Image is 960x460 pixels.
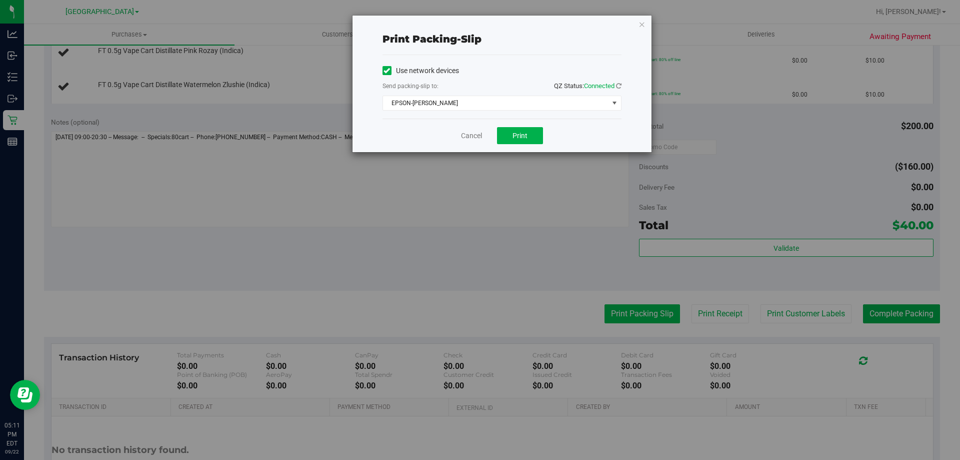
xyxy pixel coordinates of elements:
[608,96,620,110] span: select
[382,66,459,76] label: Use network devices
[10,380,40,410] iframe: Resource center
[554,82,621,90] span: QZ Status:
[382,82,438,91] label: Send packing-slip to:
[383,96,608,110] span: EPSON-[PERSON_NAME]
[584,82,614,90] span: Connected
[497,127,543,144] button: Print
[382,33,481,45] span: Print packing-slip
[461,131,482,141] a: Cancel
[512,132,527,140] span: Print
